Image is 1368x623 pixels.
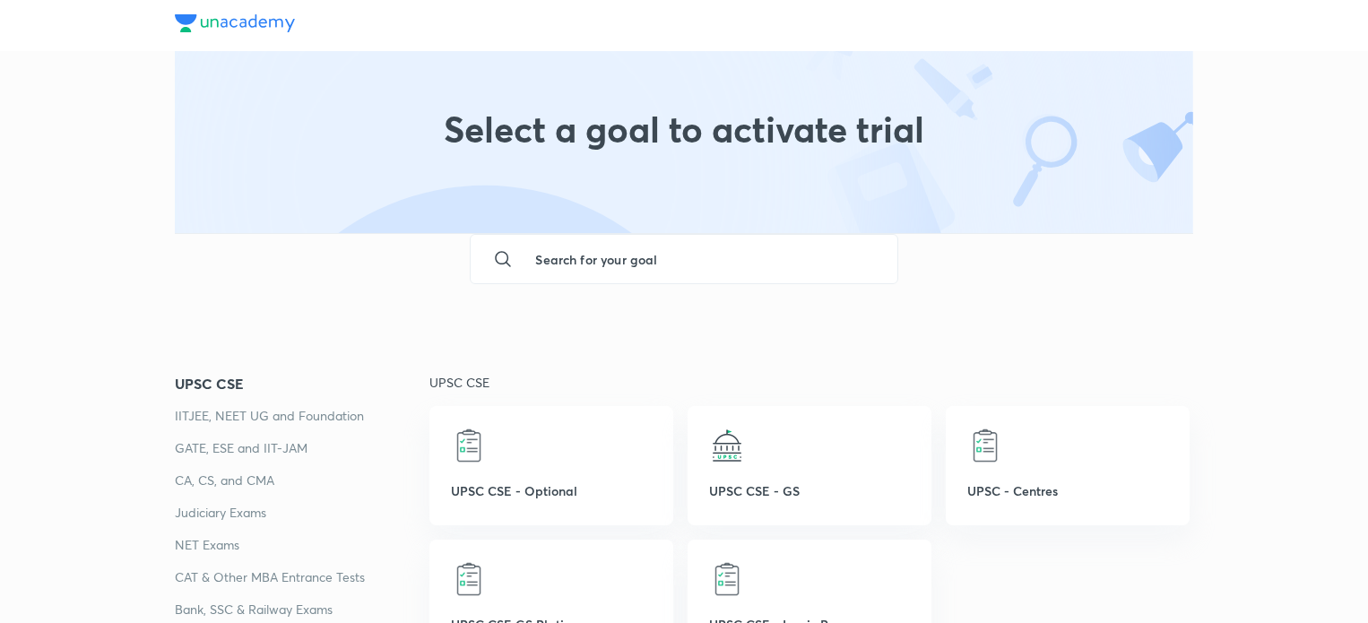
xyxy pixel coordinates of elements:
a: Judiciary Exams [175,502,429,523]
p: UPSC CSE - Optional [451,481,652,500]
img: UPSC CSE - GS [709,428,745,463]
img: UPSC CSE GS Platinum [451,561,487,597]
img: UPSC - Centres [967,428,1003,463]
a: CA, CS, and CMA [175,470,429,491]
img: UPSC CSE - Optional [451,428,487,463]
img: Unacademy [175,14,295,32]
a: Unacademy [175,14,295,37]
img: UPSC CSE - Iconic Pro [709,561,745,597]
a: NET Exams [175,534,429,556]
p: UPSC CSE [429,373,1193,392]
p: UPSC - Centres [967,481,1168,500]
a: UPSC CSE [175,373,429,394]
p: UPSC CSE - GS [709,481,910,500]
a: IITJEE, NEET UG and Foundation [175,405,429,427]
input: Search for your goal [521,235,882,283]
a: Bank, SSC & Railway Exams [175,599,429,620]
a: GATE, ESE and IIT-JAM [175,437,429,459]
a: CAT & Other MBA Entrance Tests [175,567,429,588]
h1: Select a goal to activate trial [444,108,924,172]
